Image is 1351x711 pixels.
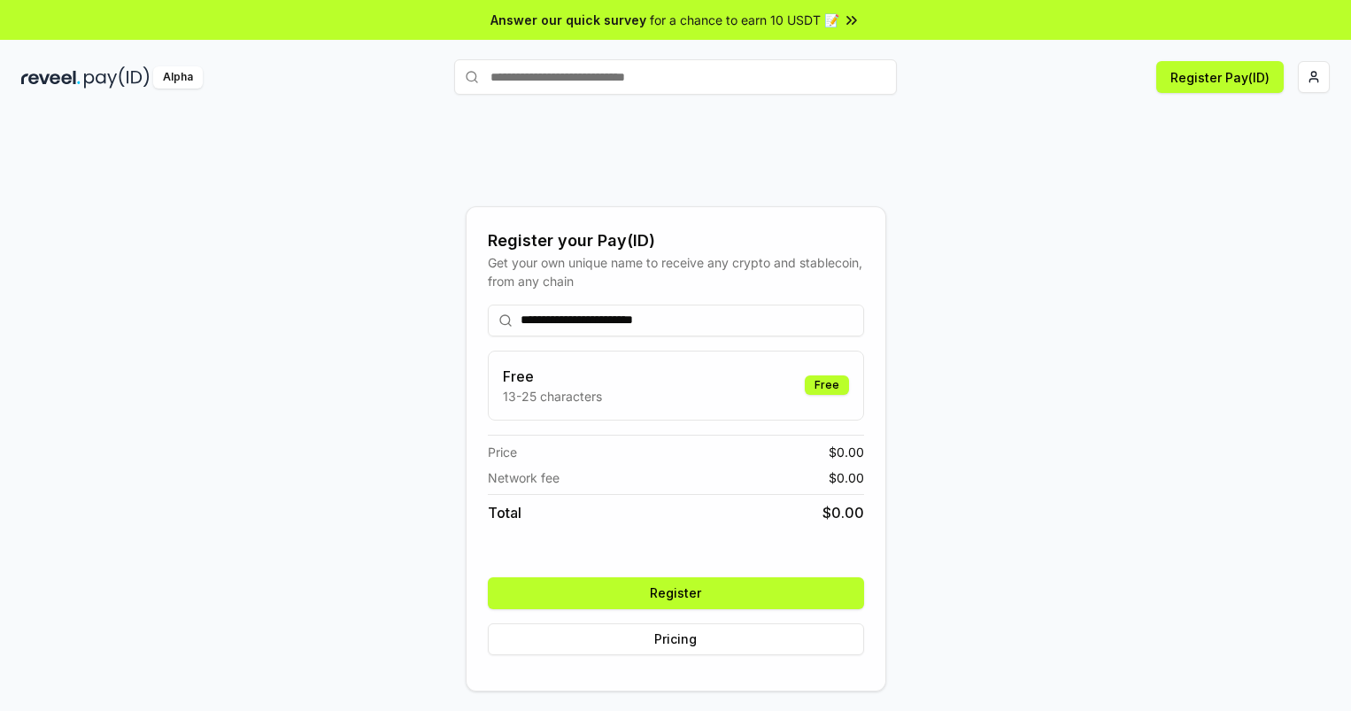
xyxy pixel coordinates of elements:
[829,468,864,487] span: $ 0.00
[490,11,646,29] span: Answer our quick survey
[84,66,150,89] img: pay_id
[488,577,864,609] button: Register
[1156,61,1284,93] button: Register Pay(ID)
[822,502,864,523] span: $ 0.00
[488,443,517,461] span: Price
[503,387,602,406] p: 13-25 characters
[153,66,203,89] div: Alpha
[805,375,849,395] div: Free
[488,228,864,253] div: Register your Pay(ID)
[488,623,864,655] button: Pricing
[650,11,839,29] span: for a chance to earn 10 USDT 📝
[488,253,864,290] div: Get your own unique name to receive any crypto and stablecoin, from any chain
[21,66,81,89] img: reveel_dark
[488,502,521,523] span: Total
[503,366,602,387] h3: Free
[829,443,864,461] span: $ 0.00
[488,468,560,487] span: Network fee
